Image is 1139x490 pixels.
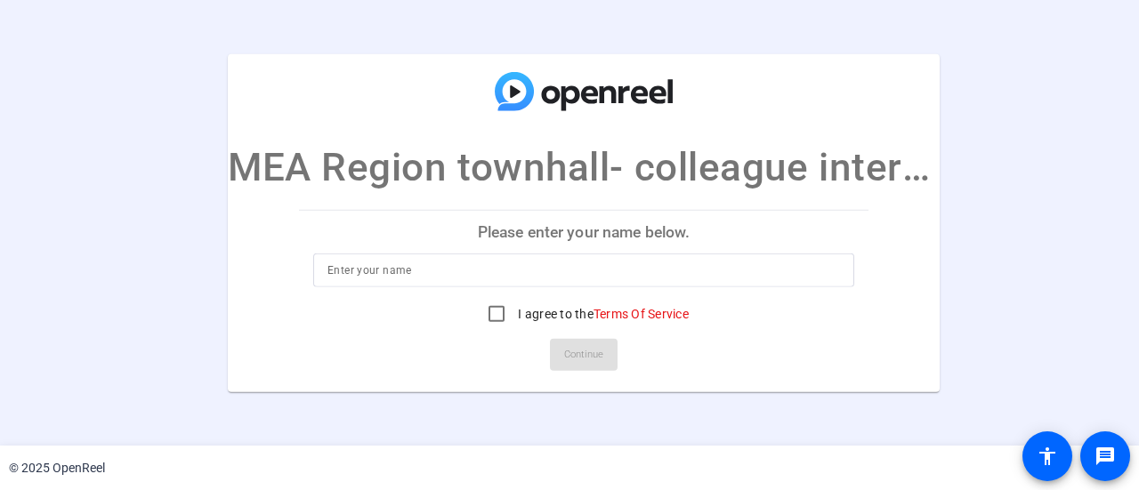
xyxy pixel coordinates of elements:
mat-icon: message [1095,446,1116,467]
input: Enter your name [327,260,840,281]
p: MEA Region townhall- colleague interviews [228,137,940,196]
a: Terms Of Service [594,307,689,321]
label: I agree to the [514,305,689,323]
img: company-logo [495,71,673,110]
mat-icon: accessibility [1037,446,1058,467]
p: Please enter your name below. [299,210,868,253]
div: © 2025 OpenReel [9,459,105,478]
